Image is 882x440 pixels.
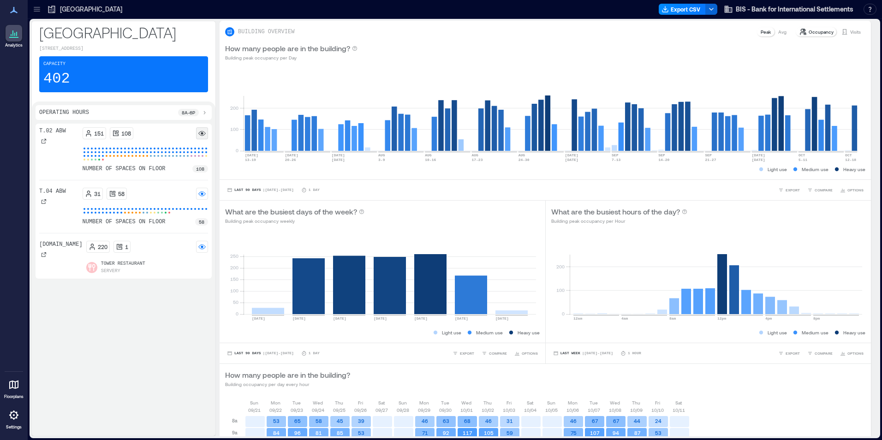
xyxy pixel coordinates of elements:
[551,349,615,358] button: Last Week |[DATE]-[DATE]
[484,430,494,436] text: 105
[335,399,343,406] p: Thu
[799,158,807,162] text: 5-11
[439,406,452,414] p: 09/30
[571,430,577,436] text: 75
[101,260,145,268] p: Tower Restaurant
[4,394,24,399] p: Floorplans
[43,60,66,68] p: Capacity
[705,158,716,162] text: 21-27
[422,418,428,424] text: 46
[482,406,494,414] p: 10/02
[101,268,120,275] p: Servery
[809,28,834,36] p: Occupancy
[230,126,238,132] tspan: 100
[565,158,578,162] text: [DATE]
[230,253,238,259] tspan: 250
[463,430,472,436] text: 117
[443,418,449,424] text: 63
[778,28,787,36] p: Avg
[39,241,83,248] p: [DOMAIN_NAME]
[358,399,363,406] p: Fri
[245,153,258,157] text: [DATE]
[570,418,577,424] text: 46
[238,28,294,36] p: BUILDING OVERVIEW
[225,381,350,388] p: Building occupancy per day every hour
[225,217,364,225] p: Building peak occupancy weekly
[442,329,461,336] p: Light use
[752,158,765,162] text: [DATE]
[294,418,301,424] text: 65
[610,399,620,406] p: Wed
[285,153,298,157] text: [DATE]
[425,158,436,162] text: 10-16
[182,109,195,116] p: 8a - 6p
[269,406,282,414] p: 09/22
[776,185,802,195] button: EXPORT
[461,399,471,406] p: Wed
[6,424,22,430] p: Settings
[630,406,643,414] p: 10/09
[658,153,665,157] text: SEP
[659,4,706,15] button: Export CSV
[199,218,204,226] p: 58
[568,399,578,406] p: Mon
[354,406,367,414] p: 09/26
[632,399,640,406] p: Thu
[815,187,833,193] span: COMPARE
[476,329,503,336] p: Medium use
[378,158,385,162] text: 3-9
[451,349,476,358] button: EXPORT
[121,130,131,137] p: 108
[225,43,350,54] p: How many people are in the building?
[419,399,429,406] p: Mon
[655,399,660,406] p: Fri
[588,406,600,414] p: 10/07
[522,351,538,356] span: OPTIONS
[422,430,428,436] text: 71
[316,418,322,424] text: 58
[273,430,280,436] text: 84
[669,316,676,321] text: 8am
[337,430,343,436] text: 85
[471,158,483,162] text: 17-23
[245,158,256,162] text: 13-19
[634,418,640,424] text: 44
[527,399,533,406] p: Sat
[843,329,865,336] p: Heavy use
[233,299,238,305] tspan: 50
[815,351,833,356] span: COMPARE
[464,418,471,424] text: 68
[248,406,261,414] p: 09/21
[471,153,478,157] text: AUG
[545,406,558,414] p: 10/05
[294,430,301,436] text: 96
[250,399,258,406] p: Sun
[225,206,357,217] p: What are the busiest days of the week?
[556,264,564,269] tspan: 200
[455,316,468,321] text: [DATE]
[776,349,802,358] button: EXPORT
[374,316,387,321] text: [DATE]
[460,406,473,414] p: 10/01
[838,349,865,358] button: OPTIONS
[83,165,166,172] p: number of spaces on floor
[230,276,238,282] tspan: 150
[507,430,513,436] text: 59
[225,54,358,61] p: Building peak occupancy per Day
[5,42,23,48] p: Analytics
[717,316,726,321] text: 12pm
[651,406,664,414] p: 10/10
[285,158,296,162] text: 20-26
[551,217,687,225] p: Building peak occupancy per Hour
[483,399,492,406] p: Thu
[802,166,828,173] p: Medium use
[230,265,238,270] tspan: 200
[547,399,555,406] p: Sun
[786,187,800,193] span: EXPORT
[397,406,409,414] p: 09/28
[489,351,507,356] span: COMPARE
[838,185,865,195] button: OPTIONS
[236,148,238,153] tspan: 0
[225,369,350,381] p: How many people are in the building?
[236,311,238,316] tspan: 0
